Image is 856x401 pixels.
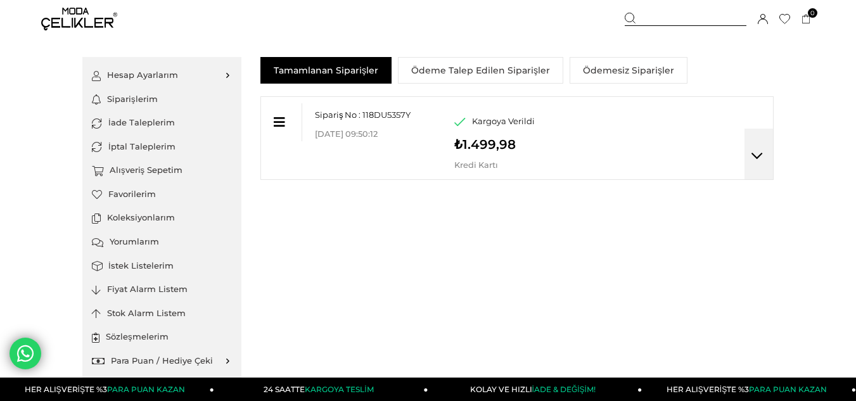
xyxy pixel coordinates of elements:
[570,57,687,84] a: Ödemesiz Siparişler
[315,110,411,120] span: Sipariş No : 118DU5357Y
[92,63,232,87] a: Hesap Ayarlarım
[428,378,642,401] a: KOLAY VE HIZLIİADE & DEĞİŞİM!
[472,116,535,126] span: Kargoya Verildi
[92,325,232,349] a: Sözleşmelerim
[808,8,817,18] span: 0
[92,87,232,111] a: Siparişlerim
[398,57,563,84] a: Ödeme Talep Edilen Siparişler
[92,254,232,278] a: İstek Listelerim
[532,385,596,394] span: İADE & DEĞİŞİM!
[92,372,232,397] a: Bakiye Bilgilerim
[454,138,562,151] p: ₺1.499,98
[749,385,827,394] span: PARA PUAN KAZAN
[214,378,428,401] a: 24 SAATTEKARGOYA TESLİM
[642,378,856,401] a: HER ALIŞVERİŞTE %3PARA PUAN KAZAN
[92,277,232,302] a: Fiyat Alarm Listem
[315,129,454,139] p: [DATE] 09:50:12
[92,135,232,159] a: İptal Taleplerim
[305,385,373,394] span: KARGOYA TESLİM
[92,349,232,373] a: Para Puan / Hediye Çeki
[92,206,232,230] a: Koleksiyonlarım
[260,57,392,84] a: Tamamlanan Siparişler
[454,160,562,170] p: Kredi Kartı
[92,111,232,135] a: İade Taleplerim
[41,8,117,30] img: logo
[92,230,232,254] a: Yorumlarım
[92,158,232,182] a: Alışveriş Sepetim
[802,15,811,24] a: 0
[92,182,232,207] a: Favorilerim
[107,385,185,394] span: PARA PUAN KAZAN
[92,302,232,326] a: Stok Alarm Listem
